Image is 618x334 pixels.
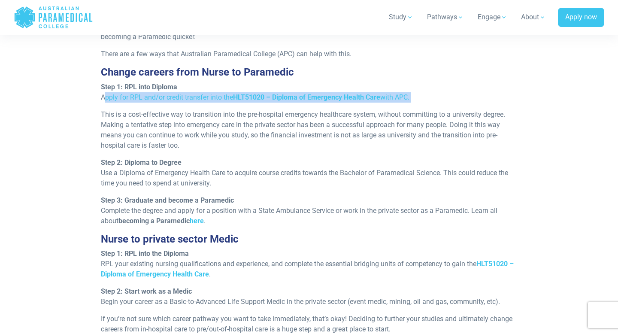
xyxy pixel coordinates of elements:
p: Use a Diploma of Emergency Health Care to acquire course credits towards the Bachelor of Paramedi... [101,158,518,188]
p: There are a few ways that Australian Paramedical College (APC) can help with this. [101,49,518,59]
a: About [516,5,551,29]
a: Engage [473,5,512,29]
a: Australian Paramedical College [14,3,93,31]
strong: Step 3: Graduate and become a Paramedic [101,196,234,204]
strong: Step 1: RPL into the Diploma [101,249,189,258]
strong: Step 1: RPL into Diploma [101,83,177,91]
a: Study [384,5,418,29]
h3: Nurse to private sector Medic [101,233,518,246]
strong: becoming a Paramedic [118,217,204,225]
a: here [190,217,204,225]
a: Apply now [558,8,604,27]
h3: Change careers from Nurse to Paramedic [101,66,518,79]
p: RPL your existing nursing qualifications and experience, and complete the essential bridging unit... [101,249,518,279]
a: Pathways [422,5,469,29]
p: Apply for RPL and/or credit transfer into the with APC. [101,82,518,103]
strong: Step 2: Start work as a Medic [101,287,192,295]
p: Begin your career as a Basic-to-Advanced Life Support Medic in the private sector (event medic, m... [101,286,518,307]
p: This is a cost-effective way to transition into the pre-hospital emergency healthcare system, wit... [101,109,518,151]
a: HLT51020 – Diploma of Emergency Health Care [233,93,380,101]
strong: Step 2: Diploma to Degree [101,158,182,167]
p: Complete the degree and apply for a position with a State Ambulance Service or work in the privat... [101,195,518,226]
